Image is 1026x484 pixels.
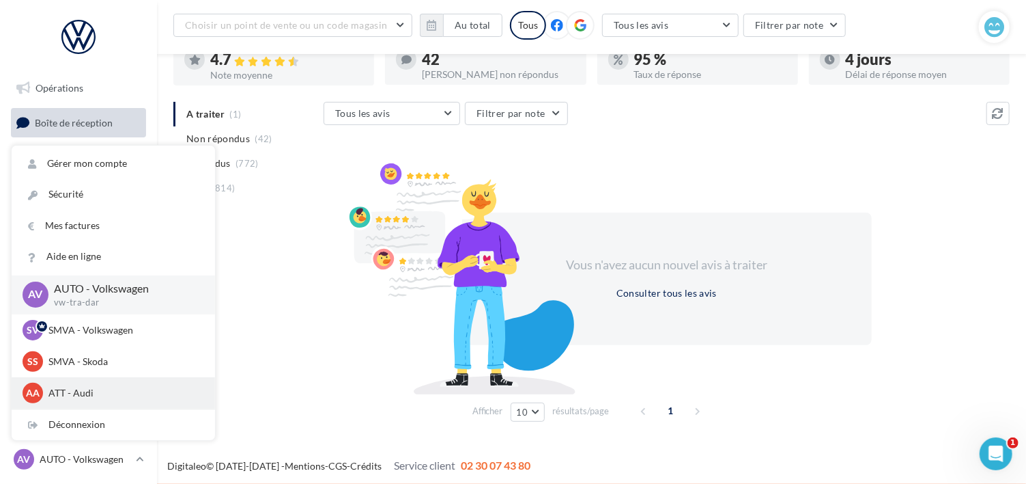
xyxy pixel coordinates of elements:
[8,313,149,353] a: PLV et print personnalisable
[8,108,149,137] a: Boîte de réception
[328,460,347,472] a: CGS
[12,409,215,440] div: Déconnexion
[210,70,363,80] div: Note moyenne
[8,74,149,103] a: Opérations
[1008,438,1018,448] span: 1
[185,19,387,31] span: Choisir un point de vente ou un code magasin
[335,107,390,119] span: Tous les avis
[12,241,215,272] a: Aide en ligne
[8,211,149,240] a: Contacts
[8,177,149,206] a: Campagnes
[461,459,530,472] span: 02 30 07 43 80
[552,405,609,418] span: résultats/page
[48,323,199,337] p: SMVA - Volkswagen
[12,211,215,241] a: Mes factures
[394,459,455,472] span: Service client
[26,386,40,400] span: AA
[517,407,528,418] span: 10
[8,245,149,273] a: Médiathèque
[212,183,236,193] span: (814)
[846,70,999,79] div: Délai de réponse moyen
[48,355,199,368] p: SMVA - Skoda
[12,148,215,179] a: Gérer mon compte
[236,158,259,169] span: (772)
[18,453,31,466] span: AV
[980,438,1012,470] iframe: Intercom live chat
[550,256,784,274] div: Vous n'avez aucun nouvel avis à traiter
[29,287,43,303] span: AV
[634,52,787,67] div: 95 %
[420,14,502,37] button: Au total
[634,70,787,79] div: Taux de réponse
[285,460,325,472] a: Mentions
[210,52,363,68] div: 4.7
[27,323,39,337] span: SV
[40,453,130,466] p: AUTO - Volkswagen
[511,403,545,422] button: 10
[611,285,722,301] button: Consulter tous les avis
[35,82,83,94] span: Opérations
[602,14,739,37] button: Tous les avis
[614,19,669,31] span: Tous les avis
[11,446,146,472] a: AV AUTO - Volkswagen
[8,279,149,308] a: Calendrier
[54,281,193,297] p: AUTO - Volkswagen
[8,143,149,172] a: Visibilité en ligne
[167,460,206,472] a: Digitaleo
[422,70,575,79] div: [PERSON_NAME] non répondus
[324,102,460,125] button: Tous les avis
[255,133,272,144] span: (42)
[173,14,412,37] button: Choisir un point de vente ou un code magasin
[48,386,199,400] p: ATT - Audi
[659,400,681,422] span: 1
[443,14,502,37] button: Au total
[846,52,999,67] div: 4 jours
[510,11,546,40] div: Tous
[54,297,193,309] p: vw-tra-dar
[472,405,503,418] span: Afficher
[27,355,38,368] span: SS
[35,116,113,128] span: Boîte de réception
[465,102,568,125] button: Filtrer par note
[8,358,149,399] a: Campagnes DataOnDemand
[167,460,530,472] span: © [DATE]-[DATE] - - -
[186,132,250,146] span: Non répondus
[12,179,215,210] a: Sécurité
[350,460,382,472] a: Crédits
[743,14,846,37] button: Filtrer par note
[422,52,575,67] div: 42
